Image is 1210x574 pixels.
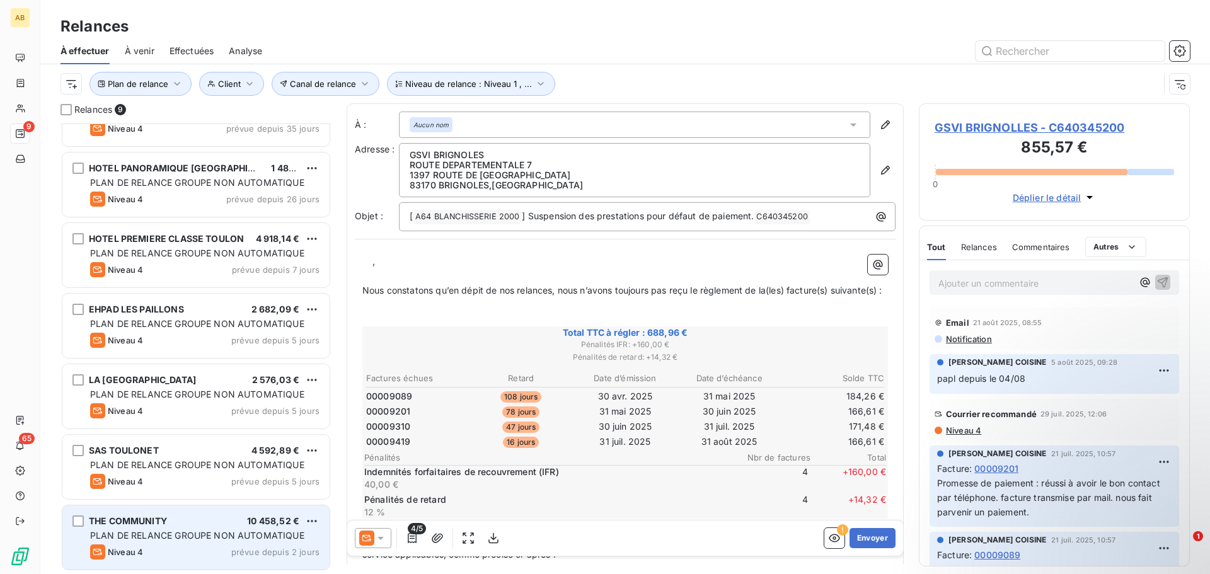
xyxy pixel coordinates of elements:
[226,123,320,134] span: prévue depuis 35 jours
[364,466,730,478] p: Indemnités forfaitaires de recouvrement (IFR)
[355,210,383,221] span: Objet :
[1051,450,1115,457] span: 21 juil. 2025, 10:57
[573,372,676,385] th: Date d’émission
[1040,410,1107,418] span: 29 juil. 2025, 12:06
[272,72,380,96] button: Canal de relance
[10,546,30,566] img: Logo LeanPay
[90,389,304,399] span: PLAN DE RELANCE GROUPE NON AUTOMATIQUE
[573,420,676,433] td: 30 juin 2025
[850,528,896,548] button: Envoyer
[927,242,946,252] span: Tout
[364,478,730,491] p: 40,00 €
[413,120,449,129] em: Aucun nom
[948,448,1046,459] span: [PERSON_NAME] COISINE
[231,406,320,416] span: prévue depuis 5 jours
[364,506,730,519] p: 12 %
[366,372,468,385] th: Factures échues
[410,170,860,180] p: 1397 ROUTE DE [GEOGRAPHIC_DATA]
[10,8,30,28] div: AB
[408,523,426,534] span: 4/5
[355,144,395,154] span: Adresse :
[678,405,781,418] td: 30 juin 2025
[678,435,781,449] td: 31 août 2025
[782,372,885,385] th: Solde TTC
[90,530,304,541] span: PLAN DE RELANCE GROUPE NON AUTOMATIQUE
[364,493,730,506] p: Pénalités de retard
[108,547,143,557] span: Niveau 4
[364,452,735,462] span: Pénalités
[410,150,860,160] p: GSVI BRIGNOLES
[366,390,412,403] span: 00009089
[90,248,304,258] span: PLAN DE RELANCE GROUPE NON AUTOMATIQUE
[958,452,1210,540] iframe: Intercom notifications message
[470,372,572,385] th: Retard
[500,391,541,403] span: 108 jours
[271,163,316,173] span: 1 487,92 €
[89,233,244,244] span: HOTEL PREMIERE CLASSE TOULON
[108,335,143,345] span: Niveau 4
[782,405,885,418] td: 166,61 €
[810,452,886,462] span: Total
[933,179,938,189] span: 0
[782,435,885,449] td: 166,61 €
[1012,242,1070,252] span: Commentaires
[410,160,860,170] p: ROUTE DEPARTEMENTALE 7
[754,210,810,224] span: C640345200
[782,420,885,433] td: 171,48 €
[502,406,539,418] span: 78 jours
[90,177,304,188] span: PLAN DE RELANCE GROUPE NON AUTOMATIQUE
[974,548,1020,561] span: 00009089
[89,72,192,96] button: Plan de relance
[948,357,1046,368] span: [PERSON_NAME] COISINE
[256,233,300,244] span: 4 918,14 €
[251,445,300,456] span: 4 592,89 €
[946,409,1037,419] span: Courrier recommandé
[108,406,143,416] span: Niveau 4
[74,103,112,116] span: Relances
[678,389,781,403] td: 31 mai 2025
[364,352,886,363] span: Pénalités de retard : + 14,32 €
[935,136,1174,161] h3: 855,57 €
[503,437,539,448] span: 16 jours
[372,256,375,267] span: ,
[251,304,300,314] span: 2 682,09 €
[573,389,676,403] td: 30 avr. 2025
[247,515,299,526] span: 10 458,52 €
[252,374,300,385] span: 2 576,03 €
[366,420,410,433] span: 00009310
[290,79,356,89] span: Canal de relance
[1013,191,1081,204] span: Déplier le détail
[364,326,886,339] span: Total TTC à régler : 688,96 €
[678,372,781,385] th: Date d’échéance
[362,285,882,296] span: Nous constatons qu’en dépit de nos relances, nous n’avons toujours pas reçu le règlement de la(le...
[108,265,143,275] span: Niveau 4
[199,72,264,96] button: Client
[60,15,129,38] h3: Relances
[387,72,555,96] button: Niveau de relance : Niveau 1 , ...
[170,45,214,57] span: Effectuées
[732,493,808,519] span: 4
[937,478,1163,517] span: Promesse de paiement : réussi à avoir le bon contact par téléphone. facture transmise par mail. n...
[89,304,184,314] span: EHPAD LES PAILLONS
[1051,359,1117,366] span: 5 août 2025, 09:28
[937,373,1025,384] span: papl depuis le 04/08
[90,318,304,329] span: PLAN DE RELANCE GROUPE NON AUTOMATIQUE
[366,435,410,448] span: 00009419
[89,445,159,456] span: SAS TOULONET
[1009,190,1100,205] button: Déplier le détail
[405,79,532,89] span: Niveau de relance : Niveau 1 , ...
[23,121,35,132] span: 9
[410,210,413,221] span: [
[231,335,320,345] span: prévue depuis 5 jours
[229,45,262,57] span: Analyse
[108,194,143,204] span: Niveau 4
[362,534,863,560] span: En l’état de cet (ces) impayé(s) et en application des dispositions de l’article 9.a) des conditi...
[125,45,154,57] span: À venir
[231,547,320,557] span: prévue depuis 2 jours
[735,452,810,462] span: Nbr de factures
[218,79,241,89] span: Client
[89,515,167,526] span: THE COMMUNITY
[945,425,981,435] span: Niveau 4
[60,123,331,574] div: grid
[60,45,110,57] span: À effectuer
